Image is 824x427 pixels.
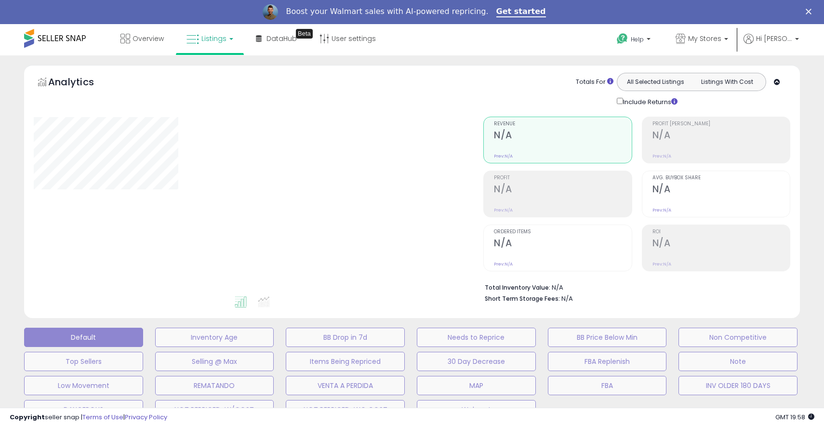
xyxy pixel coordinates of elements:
a: Help [609,26,660,55]
h2: N/A [652,130,790,143]
small: Prev: N/A [652,153,671,159]
li: N/A [485,281,783,293]
button: NOT REPRICED-WO COST [286,400,405,419]
div: Totals For [576,78,613,87]
a: Listings [179,24,240,53]
span: Help [631,35,644,43]
button: Items Being Repriced [286,352,405,371]
h5: Analytics [48,75,113,91]
b: Short Term Storage Fees: [485,294,560,303]
span: 2025-09-15 19:58 GMT [775,413,814,422]
a: Get started [496,7,546,17]
span: Ordered Items [494,229,631,235]
a: Hi [PERSON_NAME] [744,34,799,55]
span: Hi [PERSON_NAME] [756,34,792,43]
button: Listings With Cost [691,76,763,88]
button: 30 Day Decrease [417,352,536,371]
button: Selling @ Max [155,352,274,371]
button: Walmart [417,400,536,419]
b: Total Inventory Value: [485,283,550,292]
span: Avg. Buybox Share [652,175,790,181]
a: Privacy Policy [125,413,167,422]
h2: N/A [494,238,631,251]
a: My Stores [668,24,735,55]
button: Note [678,352,797,371]
i: Get Help [616,33,628,45]
button: Non Competitive [678,328,797,347]
a: User settings [312,24,383,53]
div: seller snap | | [10,413,167,422]
button: NOT REPRICED-W/COST [155,400,274,419]
button: Top Sellers [24,352,143,371]
button: Default [24,328,143,347]
div: Close [806,9,815,14]
a: Overview [113,24,171,53]
button: BB Drop in 7d [286,328,405,347]
small: Prev: N/A [494,261,513,267]
h2: N/A [652,238,790,251]
button: Needs to Reprice [417,328,536,347]
button: DANGEROUS [24,400,143,419]
span: Listings [201,34,226,43]
button: BB Price Below Min [548,328,667,347]
button: MAP [417,376,536,395]
span: Revenue [494,121,631,127]
small: Prev: N/A [652,207,671,213]
div: Tooltip anchor [296,29,313,39]
button: Low Movement [24,376,143,395]
div: Boost your Walmart sales with AI-powered repricing. [286,7,488,16]
span: Profit [PERSON_NAME] [652,121,790,127]
button: All Selected Listings [620,76,691,88]
h2: N/A [652,184,790,197]
button: Inventory Age [155,328,274,347]
small: Prev: N/A [652,261,671,267]
span: Overview [133,34,164,43]
span: Profit [494,175,631,181]
button: REMATANDO [155,376,274,395]
small: Prev: N/A [494,153,513,159]
img: Profile image for Adrian [263,4,278,20]
small: Prev: N/A [494,207,513,213]
button: FBA [548,376,667,395]
button: INV OLDER 180 DAYS [678,376,797,395]
span: ROI [652,229,790,235]
strong: Copyright [10,413,45,422]
a: DataHub [249,24,304,53]
h2: N/A [494,130,631,143]
a: Terms of Use [82,413,123,422]
div: Include Returns [610,96,689,107]
h2: N/A [494,184,631,197]
span: DataHub [266,34,297,43]
button: FBA Replenish [548,352,667,371]
span: My Stores [688,34,721,43]
button: VENTA A PERDIDA [286,376,405,395]
span: N/A [561,294,573,303]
